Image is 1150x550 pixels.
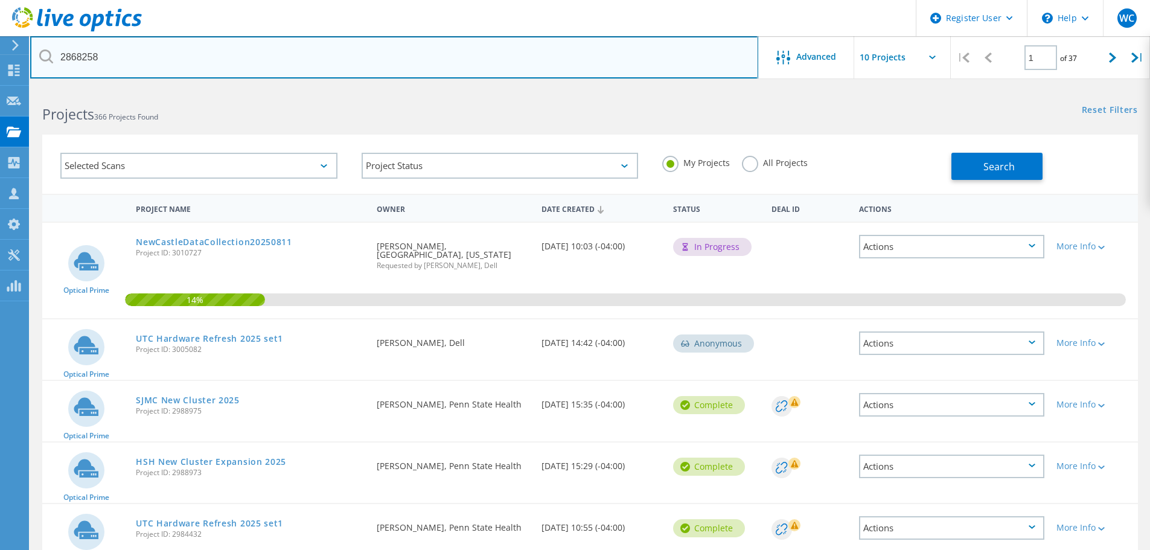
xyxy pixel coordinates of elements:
[1125,36,1150,79] div: |
[742,156,808,167] label: All Projects
[136,469,365,476] span: Project ID: 2988973
[673,238,752,256] div: In Progress
[371,319,535,359] div: [PERSON_NAME], Dell
[535,223,667,263] div: [DATE] 10:03 (-04:00)
[859,331,1044,355] div: Actions
[1042,13,1053,24] svg: \n
[859,455,1044,478] div: Actions
[535,319,667,359] div: [DATE] 14:42 (-04:00)
[136,531,365,538] span: Project ID: 2984432
[673,519,745,537] div: Complete
[1082,106,1138,116] a: Reset Filters
[136,346,365,353] span: Project ID: 3005082
[859,235,1044,258] div: Actions
[667,197,765,219] div: Status
[853,197,1050,219] div: Actions
[377,262,529,269] span: Requested by [PERSON_NAME], Dell
[63,287,109,294] span: Optical Prime
[371,443,535,482] div: [PERSON_NAME], Penn State Health
[12,25,142,34] a: Live Optics Dashboard
[796,53,836,61] span: Advanced
[1056,462,1132,470] div: More Info
[136,249,365,257] span: Project ID: 3010727
[94,112,158,122] span: 366 Projects Found
[662,156,730,167] label: My Projects
[130,197,371,219] div: Project Name
[983,160,1015,173] span: Search
[136,396,240,405] a: SJMC New Cluster 2025
[136,519,283,528] a: UTC Hardware Refresh 2025 set1
[60,153,337,179] div: Selected Scans
[63,494,109,501] span: Optical Prime
[951,36,976,79] div: |
[1056,523,1132,532] div: More Info
[1056,339,1132,347] div: More Info
[371,504,535,544] div: [PERSON_NAME], Penn State Health
[1060,53,1077,63] span: of 37
[1056,242,1132,251] div: More Info
[42,104,94,124] b: Projects
[673,458,745,476] div: Complete
[371,223,535,281] div: [PERSON_NAME], [GEOGRAPHIC_DATA], [US_STATE]
[535,443,667,482] div: [DATE] 15:29 (-04:00)
[673,396,745,414] div: Complete
[1056,400,1132,409] div: More Info
[1119,13,1134,23] span: WC
[63,371,109,378] span: Optical Prime
[362,153,639,179] div: Project Status
[535,381,667,421] div: [DATE] 15:35 (-04:00)
[859,516,1044,540] div: Actions
[951,153,1043,180] button: Search
[673,334,754,353] div: Anonymous
[371,197,535,219] div: Owner
[136,334,283,343] a: UTC Hardware Refresh 2025 set1
[859,393,1044,417] div: Actions
[765,197,853,219] div: Deal Id
[125,293,265,304] span: 14%
[371,381,535,421] div: [PERSON_NAME], Penn State Health
[136,238,292,246] a: NewCastleDataCollection20250811
[136,408,365,415] span: Project ID: 2988975
[63,432,109,440] span: Optical Prime
[30,36,758,78] input: Search projects by name, owner, ID, company, etc
[136,458,286,466] a: HSH New Cluster Expansion 2025
[535,504,667,544] div: [DATE] 10:55 (-04:00)
[535,197,667,220] div: Date Created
